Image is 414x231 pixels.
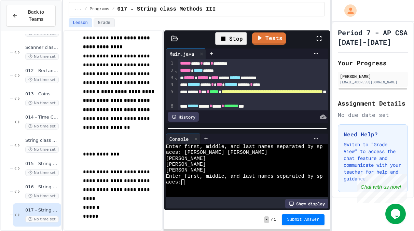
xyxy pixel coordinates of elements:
[166,150,267,155] span: aces: [PERSON_NAME] [PERSON_NAME]
[337,3,358,18] div: My Account
[344,141,402,182] p: Switch to "Grade View" to access the chat feature and communicate with your teacher for help and ...
[338,28,408,47] h1: Period 7 - AP CSA [DATE]-[DATE]
[287,217,319,222] span: Submit Answer
[385,204,407,224] iframe: chat widget
[25,68,60,74] span: 012 - Rectangle class II
[166,103,175,110] div: 6
[166,179,181,185] span: aces:
[166,81,175,89] div: 4
[25,161,60,167] span: 015 - String class Methods I
[340,73,406,79] div: [PERSON_NAME]
[282,214,325,225] button: Submit Answer
[25,138,60,144] span: String class Methods Introduction
[285,199,328,208] div: Show display
[166,74,175,82] div: 3
[344,130,402,138] h3: Need Help?
[338,58,408,68] h2: Your Progress
[25,193,59,199] span: No time set
[252,32,286,45] a: Tests
[166,60,175,67] div: 1
[166,89,175,103] div: 5
[25,77,59,83] span: No time set
[338,98,408,108] h2: Assignment Details
[25,146,59,153] span: No time set
[175,75,178,80] span: Fold line
[84,6,87,12] span: /
[215,32,247,45] div: Stop
[25,114,60,120] span: 014 - Time Conversion
[69,18,92,27] button: Lesson
[166,50,197,57] div: Main.java
[166,49,206,59] div: Main.java
[166,135,192,142] div: Console
[25,216,59,222] span: No time set
[22,9,50,23] span: Back to Teams
[340,80,406,85] div: [EMAIL_ADDRESS][DOMAIN_NAME]
[271,217,273,222] span: /
[166,167,206,173] span: [PERSON_NAME]
[25,184,60,190] span: 016 - String class Methods II
[74,6,82,12] span: ...
[25,45,60,51] span: Scanner class Introduction
[25,169,59,176] span: No time set
[274,217,276,222] span: 1
[6,5,56,27] button: Back to Teams
[264,216,269,223] span: -
[168,112,199,122] div: History
[25,207,60,213] span: 017 - String class Methods III
[357,174,407,203] iframe: chat widget
[166,67,175,74] div: 2
[338,111,408,119] div: No due date set
[25,123,59,130] span: No time set
[25,53,59,60] span: No time set
[25,91,60,97] span: 013 - Coins
[112,6,114,12] span: /
[166,110,175,117] div: 7
[166,162,206,167] span: [PERSON_NAME]
[94,18,115,27] button: Grade
[117,5,216,13] span: 017 - String class Methods III
[89,6,109,12] span: Programs
[25,100,59,106] span: No time set
[175,68,178,73] span: Fold line
[166,144,323,150] span: Enter first, middle, and last names separated by sp
[166,156,206,162] span: [PERSON_NAME]
[166,174,323,179] span: Enter first, middle, and last names separated by sp
[166,134,201,144] div: Console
